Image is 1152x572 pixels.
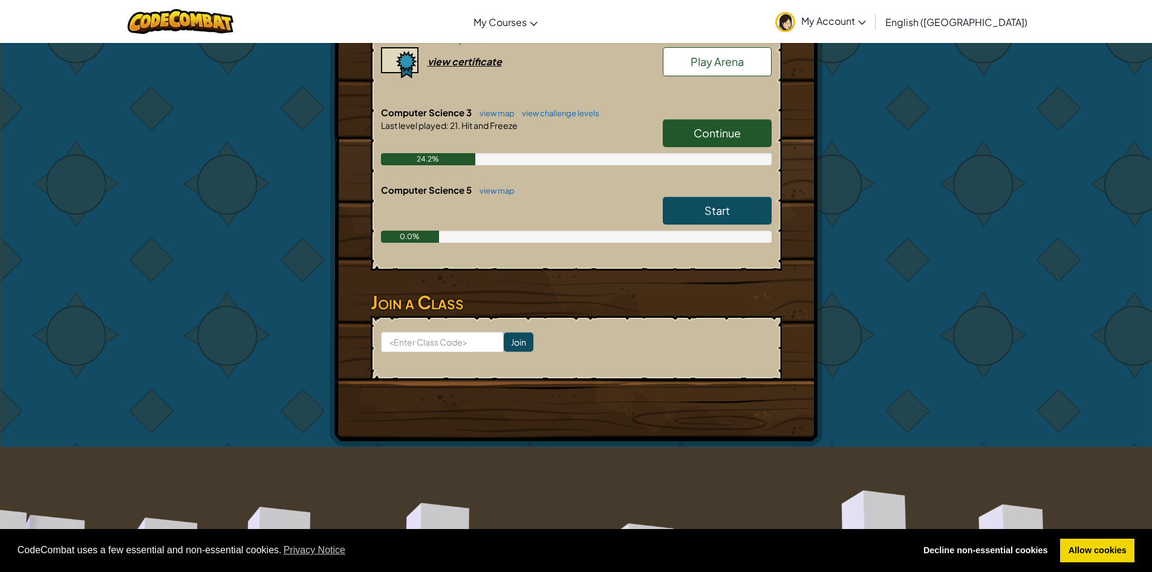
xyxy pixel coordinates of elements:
a: English ([GEOGRAPHIC_DATA]) [879,5,1033,38]
span: Computer Science 5 [381,184,473,196]
a: deny cookies [915,539,1056,563]
h3: Join a Class [371,289,782,316]
div: 24.2% [381,153,475,165]
a: view map [473,186,515,196]
span: Last level played [381,120,446,131]
img: avatar [775,12,795,32]
span: ! [486,31,489,45]
span: CodeCombat uses a few essential and non-essential cookies. [18,541,906,559]
span: Play Arena [691,54,744,68]
img: CodeCombat logo [128,9,233,34]
input: Join [504,332,533,352]
span: Start [705,203,730,217]
span: Computer Science 3 [381,107,473,118]
span: : [446,120,449,131]
a: My Account [769,2,872,41]
span: Hit and Freeze [460,120,518,131]
a: allow cookies [1060,539,1134,563]
a: view certificate [381,55,502,68]
a: view challenge levels [516,108,599,118]
span: My Courses [473,16,527,28]
a: view map [473,108,515,118]
a: My Courses [467,5,544,38]
div: view certificate [428,55,502,68]
span: My Account [801,15,866,27]
span: 21. [449,120,460,131]
a: learn more about cookies [282,541,348,559]
div: 0.0% [381,231,440,243]
span: Course Complete [392,31,486,45]
img: certificate-icon.png [381,47,418,79]
input: <Enter Class Code> [381,332,504,352]
span: English ([GEOGRAPHIC_DATA]) [885,16,1027,28]
span: Continue [694,126,741,140]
